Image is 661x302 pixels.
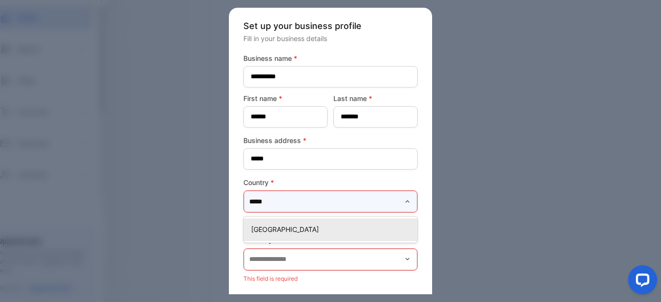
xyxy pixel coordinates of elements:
[243,93,328,103] label: First name
[251,224,414,234] p: [GEOGRAPHIC_DATA]
[243,135,418,145] label: Business address
[243,19,418,32] p: Set up your business profile
[243,177,418,187] label: Country
[243,215,418,227] p: This field is required
[620,261,661,302] iframe: LiveChat chat widget
[243,53,418,63] label: Business name
[243,273,418,285] p: This field is required
[243,33,418,43] p: Fill in your business details
[333,93,418,103] label: Last name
